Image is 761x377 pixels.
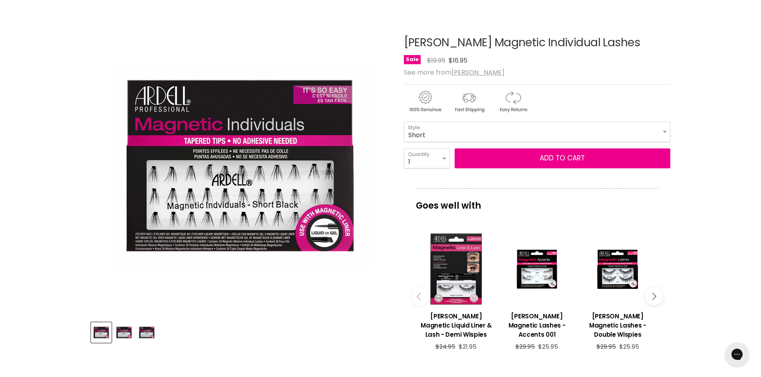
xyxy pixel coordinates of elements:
p: Goes well with [416,188,658,215]
span: $29.95 [515,342,535,351]
select: Quantity [404,148,450,168]
a: View product:Ardell Magnetic Lashes - Accents 001 [501,306,573,343]
a: View product:Ardell Magnetic Liquid Liner & Lash - Demi Wispies [420,306,493,343]
img: returns.gif [492,89,534,114]
span: $19.95 [427,56,445,65]
h3: [PERSON_NAME] Magnetic Lashes - Double Wispies [581,312,654,339]
img: Ardell Magnetic Individual Lashes [137,323,156,342]
span: $16.95 [449,56,467,65]
button: Ardell Magnetic Individual Lashes [137,322,157,343]
img: Ardell Magnetic Individual Lashes [92,323,111,342]
button: Ardell Magnetic Individual Lashes [91,322,111,343]
img: genuine.gif [404,89,446,114]
button: Ardell Magnetic Individual Lashes [114,322,134,343]
button: Add to cart [455,148,670,168]
img: shipping.gif [448,89,490,114]
span: $25.95 [538,342,558,351]
span: Add to cart [540,153,585,163]
span: Sale [404,55,421,64]
span: $24.95 [435,342,455,351]
h1: [PERSON_NAME] Magnetic Individual Lashes [404,37,670,49]
div: Ardell Magnetic Individual Lashes image. Click or Scroll to Zoom. [91,17,389,315]
a: [PERSON_NAME] [451,68,505,77]
a: View product:Ardell Magnetic Lashes - Double Wispies [581,306,654,343]
span: See more from [404,68,505,77]
span: $21.95 [459,342,477,351]
iframe: Gorgias live chat messenger [721,339,753,369]
div: Product thumbnails [90,320,391,343]
h3: [PERSON_NAME] Magnetic Lashes - Accents 001 [501,312,573,339]
span: $29.95 [596,342,616,351]
h3: [PERSON_NAME] Magnetic Liquid Liner & Lash - Demi Wispies [420,312,493,339]
img: Ardell Magnetic Individual Lashes [115,323,133,342]
span: $25.95 [619,342,639,351]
